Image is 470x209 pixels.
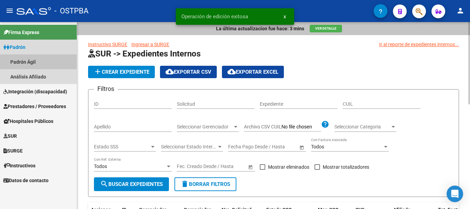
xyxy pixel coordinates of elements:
span: Seleccionar Gerenciador [177,124,233,130]
mat-icon: delete [181,180,189,188]
mat-icon: person [456,7,464,15]
span: Estado SSS [94,144,150,150]
span: Mostrar totalizadores [323,163,369,171]
mat-icon: cloud_download [227,67,236,76]
span: Buscar Expedientes [100,181,163,187]
button: Exportar EXCEL [222,66,284,78]
a: Ir al reporte de expedientes internos... [379,41,459,48]
input: End date [204,164,238,169]
a: Ingresar a SURGE [131,42,169,47]
span: Ver Detalle [315,27,337,30]
span: Datos de contacto [3,177,49,184]
a: Instructivo SURGE [88,42,127,47]
span: Integración (discapacidad) [3,88,67,95]
mat-icon: add [94,67,102,76]
div: Open Intercom Messenger [447,186,463,202]
h3: Filtros [94,84,118,94]
span: Exportar EXCEL [227,69,278,75]
span: Todos [94,164,107,169]
span: Crear Expediente [94,69,149,75]
button: Borrar Filtros [174,177,236,191]
button: Open calendar [247,163,254,170]
span: Operación de edición exitosa [181,13,248,20]
mat-icon: search [100,180,108,188]
span: Padrón [3,43,25,51]
input: Start date [228,144,249,150]
span: Exportar CSV [165,69,211,75]
span: Borrar Filtros [181,181,230,187]
span: Hospitales Públicos [3,117,53,125]
span: Todos [311,144,324,149]
input: Archivo CSV CUIL [281,124,321,130]
span: Instructivos [3,162,35,169]
span: Seleccionar Categoria [334,124,390,130]
span: Prestadores / Proveedores [3,103,66,110]
span: SURGE [3,147,23,155]
button: Buscar Expedientes [94,177,169,191]
input: Start date [177,164,198,169]
button: Open calendar [298,144,305,151]
span: SUR [3,132,17,140]
span: SUR -> Expedientes Internos [88,49,201,59]
span: Firma Express [3,29,39,36]
span: Seleccionar Estado Interno [161,144,217,150]
span: - OSTPBA [54,3,88,19]
button: Crear Expediente [88,66,155,78]
mat-icon: cloud_download [165,67,174,76]
mat-icon: help [321,120,329,128]
button: Ver Detalle [310,25,342,32]
span: x [284,13,286,20]
button: Exportar CSV [160,66,217,78]
span: Mostrar eliminados [268,163,309,171]
input: End date [255,144,289,150]
mat-icon: menu [6,7,14,15]
span: Archivo CSV CUIL [244,124,281,129]
button: x [278,10,291,23]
